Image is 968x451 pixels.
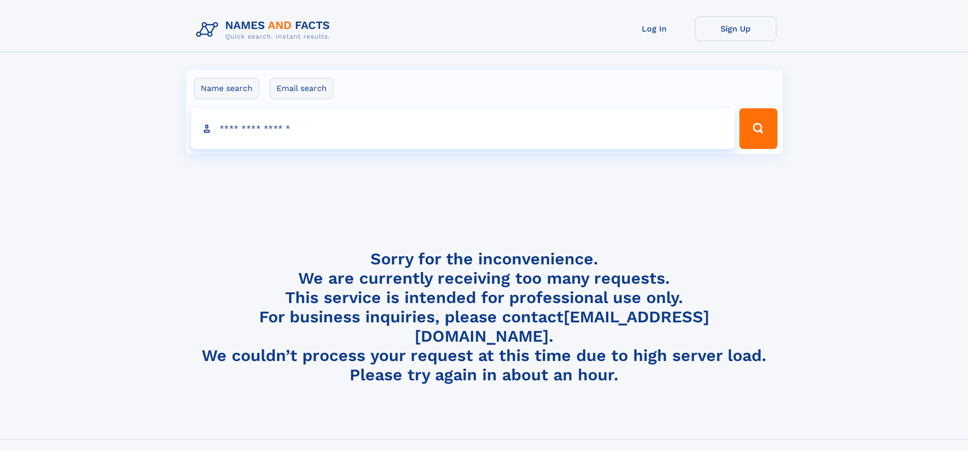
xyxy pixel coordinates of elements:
[614,16,695,41] a: Log In
[191,108,735,149] input: search input
[739,108,777,149] button: Search Button
[192,249,776,385] h4: Sorry for the inconvenience. We are currently receiving too many requests. This service is intend...
[194,78,259,99] label: Name search
[192,16,338,44] img: Logo Names and Facts
[270,78,333,99] label: Email search
[415,307,709,346] a: [EMAIL_ADDRESS][DOMAIN_NAME]
[695,16,776,41] a: Sign Up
